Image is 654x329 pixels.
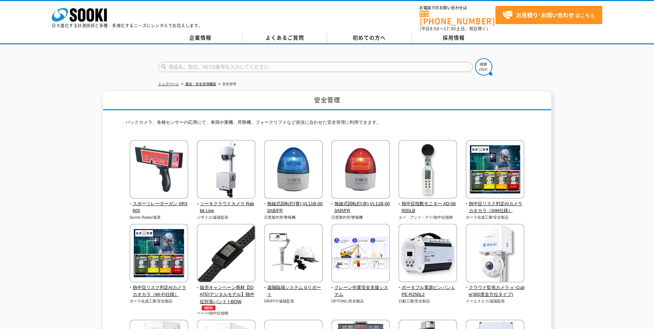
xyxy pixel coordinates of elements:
p: Sports Radar/速度 [130,215,189,220]
img: 遠隔臨場システム Gリポート [264,224,323,284]
a: 熱中症指数モニター AD-5695DLB [399,194,457,215]
p: 日動工業/安全製品 [399,298,457,304]
a: お見積り･お問い合わせはこちら [495,6,602,24]
p: GRIFFY/遠隔監視 [264,298,323,304]
p: 日恵製作所/警報機 [264,215,323,220]
img: ポータブル電源ピンバン LPE-R250L2 [399,224,457,284]
span: クラウド監視カメラ ㎥-Cube(360度全方位タイプ) [466,284,525,299]
img: ソーキクラウドカメラ Rabbit Live [197,140,255,200]
a: 通信・安全管理機器 [185,82,216,86]
li: 安全管理 [217,81,236,88]
h1: 安全管理 [103,91,551,110]
p: 日恵製作所/警報機 [331,215,390,220]
span: ソーキクラウドカメラ Rabbit Live [197,200,256,215]
span: 17:30 [444,26,456,32]
strong: お見積り･お問い合わせ [516,11,574,19]
span: 初めての方へ [353,34,386,41]
a: [PHONE_NUMBER] [420,11,495,25]
img: 無線式回転灯(赤) VL11B-003AR/FR [331,140,390,200]
a: 熱中症リスク判定AIカメラ カオカラ（SIM仕様） [466,194,525,215]
span: 遠隔臨場システム Gリポート [264,284,323,299]
p: 日々進化する計測技術と多種・多様化するニーズにレンタルでお応えします。 [52,23,203,28]
span: 8:50 [430,26,440,32]
p: OPTOWL/安全製品 [331,298,390,304]
a: 遠隔臨場システム Gリポート [264,278,323,298]
img: スポーツレーダーガン SR3600 [130,140,188,200]
span: クレーン作業安全支援システム [331,284,390,299]
img: NEW [200,306,217,310]
p: ポーラ化成工業/安全製品 [130,298,189,304]
input: 商品名、型式、NETIS番号を入力してください [158,62,473,72]
p: ポーラ化成工業/安全製品 [466,215,525,220]
a: よくあるご質問 [243,33,327,43]
a: 熱中症リスク判定AIカメラ カオカラ（Wi-Fi仕様） [130,278,189,298]
a: クレーン作業安全支援システム [331,278,390,298]
a: クラウド監視カメラ ㎥-Cube(360度全方位タイプ) [466,278,525,298]
img: 熱中症指数モニター AD-5695DLB [399,140,457,200]
span: ポータブル電源ピンバン LPE-R250L2 [399,284,457,299]
span: 無線式回転灯(青) VL11B-003AB/FR [264,200,323,215]
img: 無線式回転灯(青) VL11B-003AB/FR [264,140,323,200]
span: 熱中症リスク判定AIカメラ カオカラ（SIM仕様） [466,200,525,215]
span: 熱中症指数モニター AD-5695DLB [399,200,457,215]
a: 初めての方へ [327,33,412,43]
a: 無線式回転灯(赤) VL11B-003AR/FR [331,194,390,215]
span: 熱中症リスク判定AIカメラ カオカラ（Wi-Fi仕様） [130,284,189,299]
a: 販売キャンペーン商材【[DATE]デジタルモデル】熱中症対策バンド I-BOWNEW [197,278,256,310]
img: クレーン作業安全支援システム [331,224,390,284]
p: ジザイエ/遠隔監視 [197,215,256,220]
span: (平日 ～ 土日、祝日除く) [420,26,488,32]
a: 採用情報 [412,33,496,43]
span: 無線式回転灯(赤) VL11B-003AR/FR [331,200,390,215]
span: お電話でのお問い合わせは [420,6,495,10]
span: スポーツレーダーガン SR3600 [130,200,189,215]
p: イーエスエス/遠隔監視 [466,298,525,304]
img: 販売キャンペーン商材【2025年デジタルモデル】熱中症対策バンド I-BOW [197,224,255,284]
a: 企業情報 [158,33,243,43]
span: はこちら [502,10,595,20]
img: クラウド監視カメラ ㎥-Cube(360度全方位タイプ) [466,224,524,284]
a: 無線式回転灯(青) VL11B-003AB/FR [264,194,323,215]
a: トップページ [158,82,179,86]
a: スポーツレーダーガン SR3600 [130,194,189,215]
span: 販売キャンペーン商材【[DATE]デジタルモデル】熱中症対策バンド I-BOW [197,284,256,310]
a: ソーキクラウドカメラ Rabbit Live [197,194,256,215]
a: ポータブル電源ピンバン LPE-R250L2 [399,278,457,298]
p: エー・アンド・デイ/熱中症指標 [399,215,457,220]
img: btn_search.png [475,58,492,76]
img: 熱中症リスク判定AIカメラ カオカラ（SIM仕様） [466,140,524,200]
p: ーーー/熱中症指標 [197,310,256,316]
p: バックカメラ、各種センサーの応用にて、車両や重機、昇降機、フォークリフトなど状況に合わせた安全管理に利用できます。 [125,119,529,130]
img: 熱中症リスク判定AIカメラ カオカラ（Wi-Fi仕様） [130,224,188,284]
